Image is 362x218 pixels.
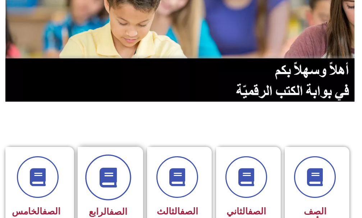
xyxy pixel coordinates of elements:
span: الرابع [89,207,127,217]
a: الصف [248,206,266,217]
span: الثاني [226,206,266,217]
a: الصف [109,207,127,217]
span: الثالث [157,206,198,217]
a: الصف [42,206,60,217]
a: الصف [180,206,198,217]
span: الخامس [12,206,60,217]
